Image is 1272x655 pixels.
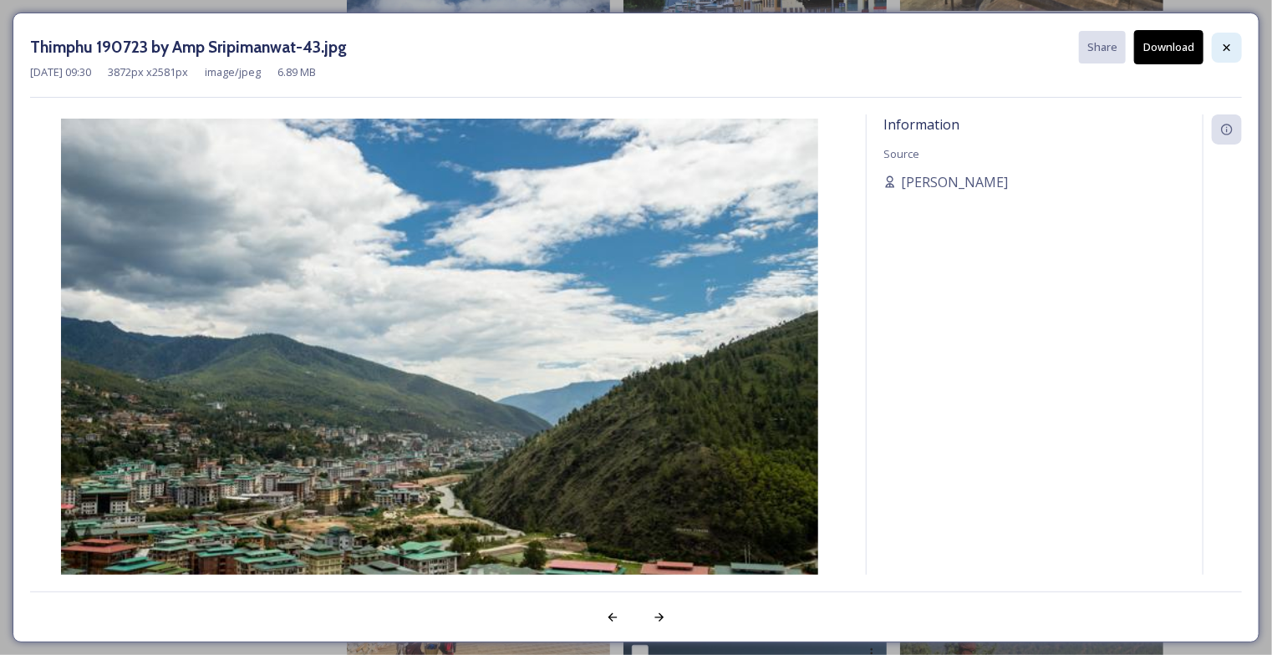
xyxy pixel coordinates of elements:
span: Source [883,146,919,161]
h3: Thimphu 190723 by Amp Sripimanwat-43.jpg [30,35,347,59]
span: 6.89 MB [277,64,316,80]
button: Share [1079,31,1126,63]
span: image/jpeg [205,64,261,80]
span: 3872 px x 2581 px [108,64,188,80]
span: [DATE] 09:30 [30,64,91,80]
button: Download [1134,30,1203,64]
span: Information [883,115,959,134]
img: Thimphu%2520190723%2520by%2520Amp%2520Sripimanwat-43.jpg [30,119,849,623]
span: [PERSON_NAME] [901,172,1008,192]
